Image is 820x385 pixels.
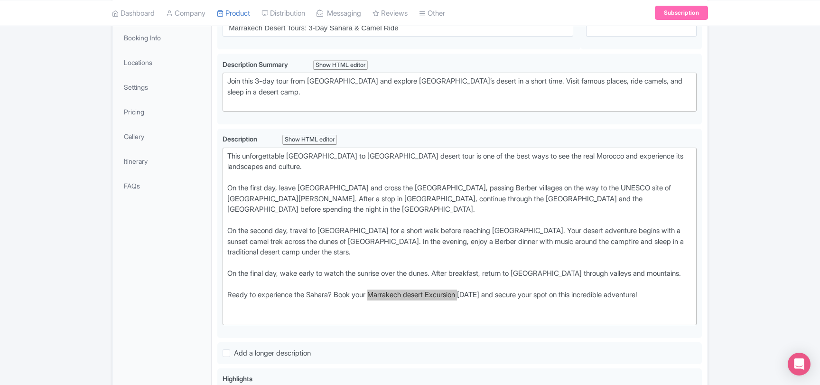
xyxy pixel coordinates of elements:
[114,175,209,197] a: FAQs
[313,60,368,70] div: Show HTML editor
[223,135,259,143] span: Description
[282,135,337,145] div: Show HTML editor
[114,126,209,147] a: Gallery
[114,101,209,122] a: Pricing
[788,353,811,376] div: Open Intercom Messenger
[227,151,692,322] div: This unforgettable [GEOGRAPHIC_DATA] to [GEOGRAPHIC_DATA] desert tour is one of the best ways to ...
[223,60,289,68] span: Description Summary
[223,375,252,383] span: Highlights
[114,52,209,73] a: Locations
[114,76,209,98] a: Settings
[234,348,311,357] span: Add a longer description
[114,27,209,48] a: Booking Info
[655,6,708,20] a: Subscription
[114,150,209,172] a: Itinerary
[227,76,692,108] div: Join this 3-day tour from [GEOGRAPHIC_DATA] and explore [GEOGRAPHIC_DATA]’s desert in a short tim...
